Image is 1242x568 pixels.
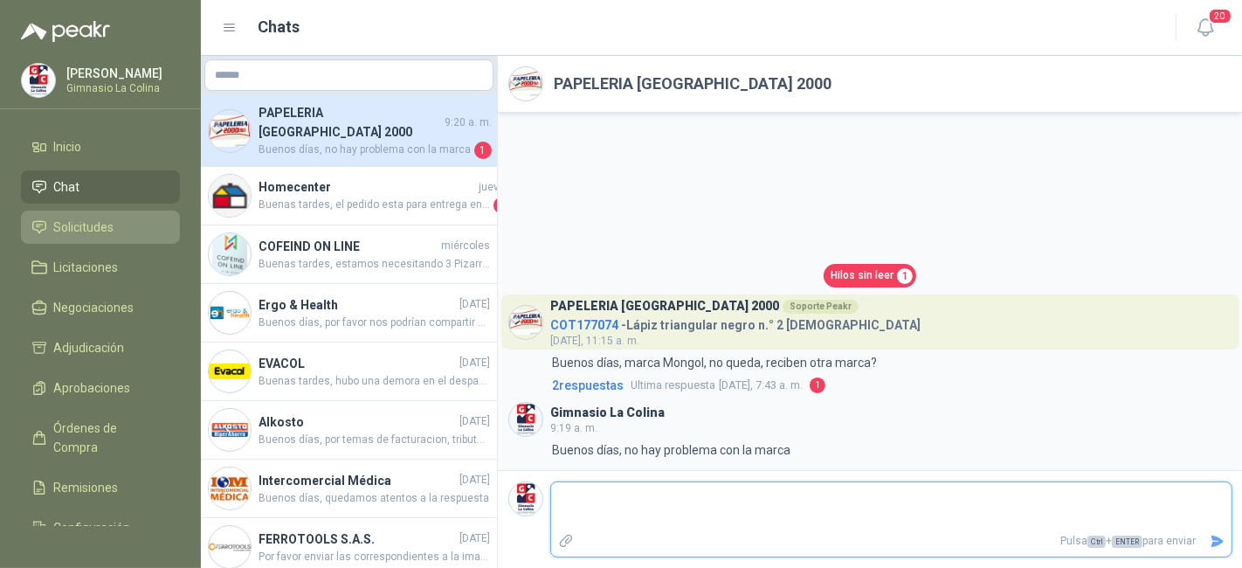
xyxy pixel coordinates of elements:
[550,335,639,347] span: [DATE], 11:15 a. m.
[209,110,251,152] img: Company Logo
[259,315,490,331] span: Buenos días, por favor nos podrían compartir estatura y peso del paciente.
[209,292,251,334] img: Company Logo
[1190,12,1222,44] button: 20
[810,378,825,393] span: 1
[259,471,456,490] h4: Intercomercial Médica
[21,170,180,204] a: Chat
[54,218,114,237] span: Solicitudes
[201,167,497,225] a: Company LogoHomecenterjuevesBuenas tardes, el pedido esta para entrega entre [DATE] y [DATE].1
[259,295,456,315] h4: Ergo & Health
[474,142,492,159] span: 1
[551,526,581,557] label: Adjuntar archivos
[259,490,490,507] span: Buenos días, quedamos atentos a la respuesta
[459,472,490,488] span: [DATE]
[54,298,135,317] span: Negociaciones
[459,355,490,371] span: [DATE]
[550,422,597,434] span: 9:19 a. m.
[259,549,490,565] span: Por favor enviar las correspondientes a la imagen WhatsApp Image [DATE] 1.03.20 PM.jpeg
[509,482,542,516] img: Company Logo
[21,511,180,544] a: Configuración
[550,318,618,332] span: COT177074
[21,291,180,324] a: Negociaciones
[1112,536,1142,548] span: ENTER
[54,378,131,398] span: Aprobaciones
[21,412,180,464] a: Órdenes de Compra
[509,306,542,339] img: Company Logo
[54,258,119,277] span: Licitaciones
[259,237,438,256] h4: COFEIND ON LINE
[21,371,180,405] a: Aprobaciones
[441,238,490,254] span: miércoles
[479,179,511,196] span: jueves
[259,256,490,273] span: Buenas tardes, estamos necesitando 3 Pizarras móvil magnética de doble cara VIZ-PRO, marco y sopo...
[54,338,125,357] span: Adjudicación
[552,376,624,395] span: 2 respuesta s
[66,67,176,80] p: [PERSON_NAME]
[209,350,251,392] img: Company Logo
[259,373,490,390] span: Buenas tardes, hubo una demora en el despacho, estarían llegando entre [DATE] y el [DATE]. Guía S...
[209,468,251,509] img: Company Logo
[552,353,877,372] p: Buenos días, marca Mongol, no queda, reciben otra marca?
[550,314,921,330] h4: - Lápiz triangular negro n.° 2 [DEMOGRAPHIC_DATA]
[459,530,490,547] span: [DATE]
[54,478,119,497] span: Remisiones
[209,175,251,217] img: Company Logo
[493,197,511,214] span: 1
[22,64,55,97] img: Company Logo
[631,377,715,394] span: Ultima respuesta
[1203,526,1232,557] button: Enviar
[21,251,180,284] a: Licitaciones
[209,526,251,568] img: Company Logo
[509,67,542,100] img: Company Logo
[445,114,492,131] span: 9:20 a. m.
[897,268,913,284] span: 1
[21,130,180,163] a: Inicio
[631,377,803,394] span: [DATE], 7:43 a. m.
[201,96,497,167] a: Company LogoPAPELERIA [GEOGRAPHIC_DATA] 20009:20 a. m.Buenos días, no hay problema con la marca1
[550,408,665,418] h3: Gimnasio La Colina
[824,264,916,287] a: Hilos sin leer1
[552,440,790,460] p: Buenos días, no hay problema con la marca
[21,21,110,42] img: Logo peakr
[201,401,497,460] a: Company LogoAlkosto[DATE]Buenos días, por temas de facturacion, tributacion, y credito 30 dias, e...
[549,376,1232,395] a: 2respuestasUltima respuesta[DATE], 7:43 a. m.1
[259,197,490,214] span: Buenas tardes, el pedido esta para entrega entre [DATE] y [DATE].
[550,301,779,311] h3: PAPELERIA [GEOGRAPHIC_DATA] 2000
[201,284,497,343] a: Company LogoErgo & Health[DATE]Buenos días, por favor nos podrían compartir estatura y peso del p...
[201,225,497,284] a: Company LogoCOFEIND ON LINEmiércolesBuenas tardes, estamos necesitando 3 Pizarras móvil magnética...
[459,413,490,430] span: [DATE]
[259,412,456,432] h4: Alkosto
[581,526,1204,557] p: Pulsa + para enviar
[54,177,80,197] span: Chat
[54,137,82,156] span: Inicio
[54,518,131,537] span: Configuración
[21,211,180,244] a: Solicitudes
[459,296,490,313] span: [DATE]
[554,72,831,96] h2: PAPELERIA [GEOGRAPHIC_DATA] 2000
[259,530,456,549] h4: FERROTOOLS S.A.S.
[54,419,163,457] span: Órdenes de Compra
[509,403,542,436] img: Company Logo
[1208,8,1232,24] span: 20
[21,331,180,364] a: Adjudicación
[201,460,497,518] a: Company LogoIntercomercial Médica[DATE]Buenos días, quedamos atentos a la respuesta
[259,432,490,448] span: Buenos días, por temas de facturacion, tributacion, y credito 30 dias, el precio debe tener consi...
[209,233,251,275] img: Company Logo
[783,300,859,314] div: Soporte Peakr
[259,177,475,197] h4: Homecenter
[66,83,176,94] p: Gimnasio La Colina
[259,142,471,159] span: Buenos días, no hay problema con la marca
[209,409,251,451] img: Company Logo
[259,103,441,142] h4: PAPELERIA [GEOGRAPHIC_DATA] 2000
[201,343,497,401] a: Company LogoEVACOL[DATE]Buenas tardes, hubo una demora en el despacho, estarían llegando entre [D...
[831,267,894,284] span: Hilos sin leer
[259,354,456,373] h4: EVACOL
[259,15,300,39] h1: Chats
[21,471,180,504] a: Remisiones
[1087,536,1106,548] span: Ctrl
